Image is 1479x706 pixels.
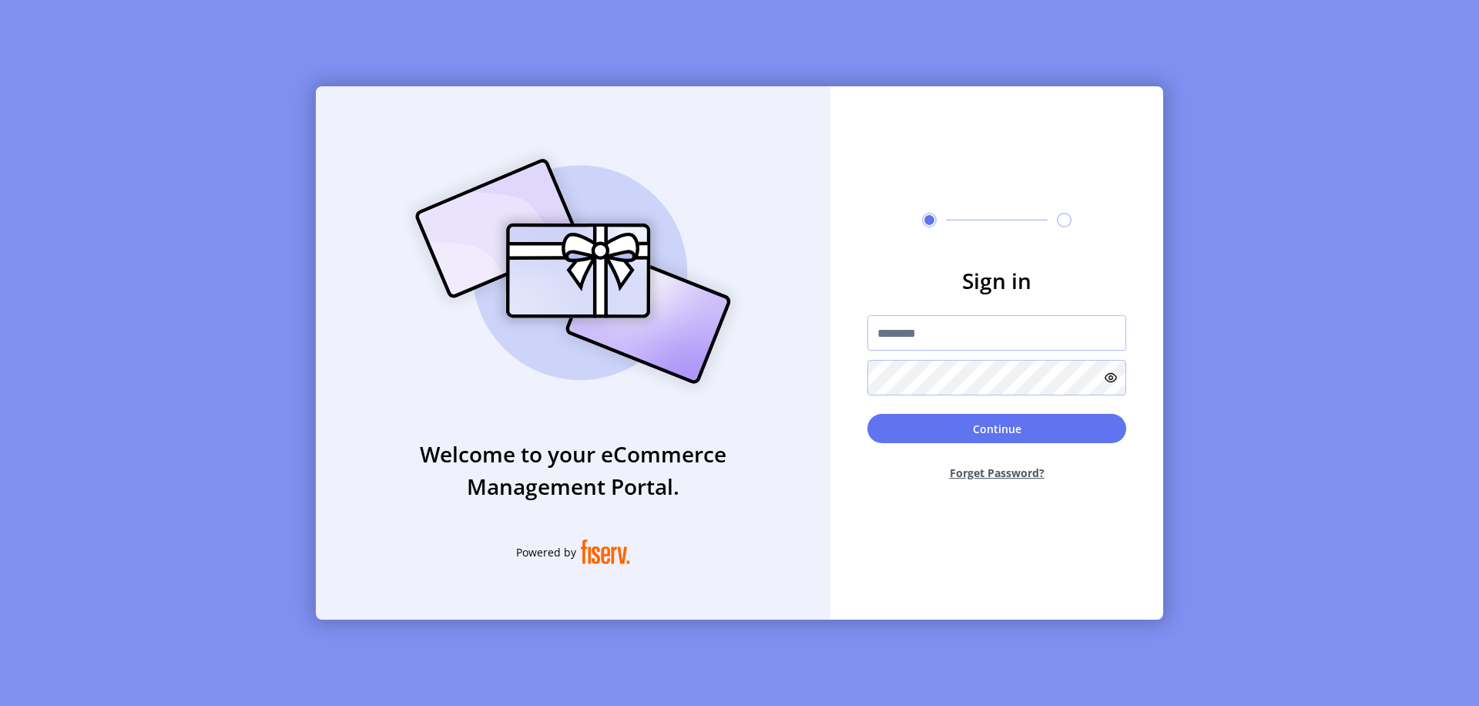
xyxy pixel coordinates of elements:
[316,438,830,503] h3: Welcome to your eCommerce Management Portal.
[516,544,576,560] span: Powered by
[867,264,1126,297] h3: Sign in
[867,452,1126,493] button: Forget Password?
[867,414,1126,443] button: Continue
[392,142,754,401] img: card_Illustration.svg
